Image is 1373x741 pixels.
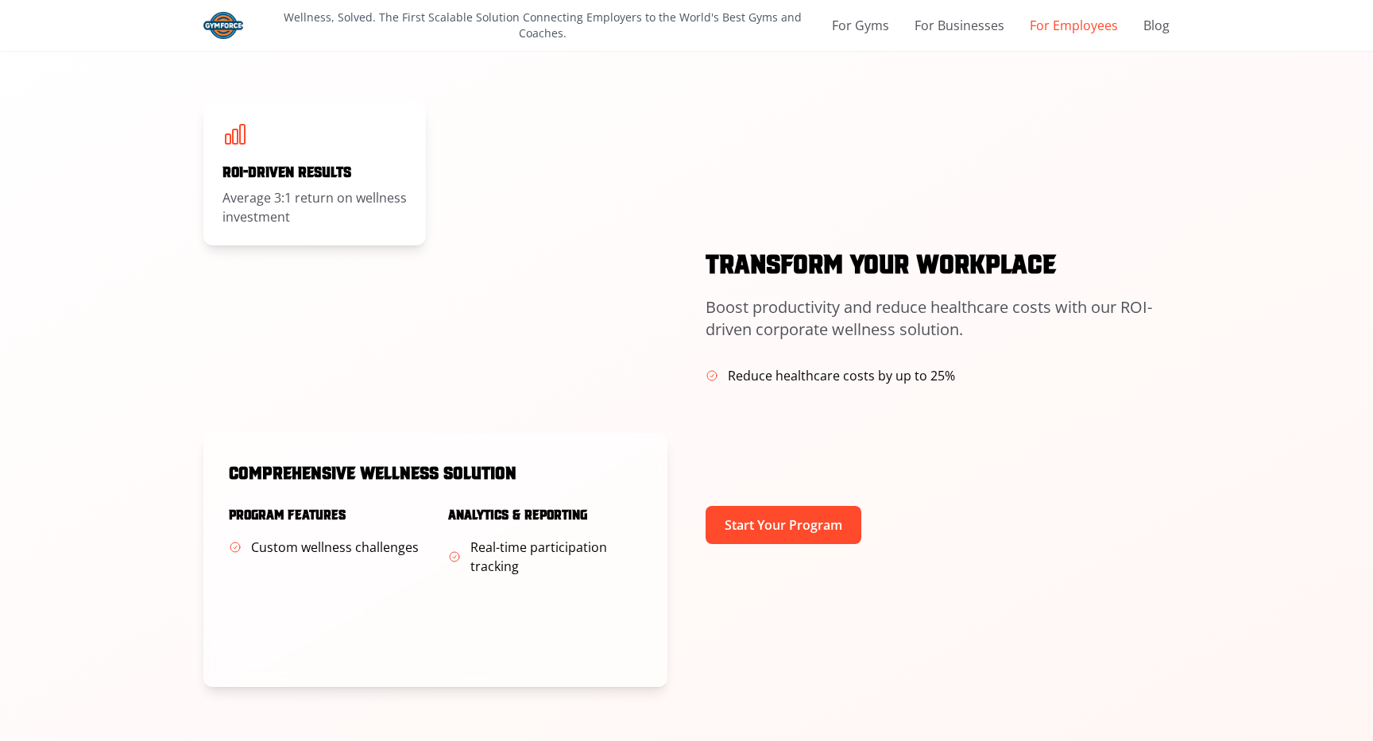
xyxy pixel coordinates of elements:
p: Wellness, Solved. The First Scalable Solution Connecting Employers to the World's Best Gyms and C... [259,10,826,41]
h4: Analytics & Reporting [448,503,642,525]
p: Average 3:1 return on wellness investment [222,188,407,226]
a: For Employees [1030,16,1118,35]
p: Boost productivity and reduce healthcare costs with our ROI-driven corporate wellness solution. [706,296,1170,341]
h2: Transform Your Workplace [706,245,1170,277]
h3: ROI-Driven Results [222,160,407,182]
h4: Program Features [229,503,423,525]
h3: Comprehensive Wellness Solution [229,458,642,484]
span: Reduce healthcare costs by up to 25% [728,366,955,385]
a: For Gyms [832,16,889,35]
span: Custom wellness challenges [251,538,419,557]
a: Blog [1143,16,1170,35]
img: Gym Force Logo [203,12,243,39]
button: Start Your Program [706,506,861,544]
a: For Businesses [915,16,1004,35]
span: Real-time participation tracking [470,538,642,576]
